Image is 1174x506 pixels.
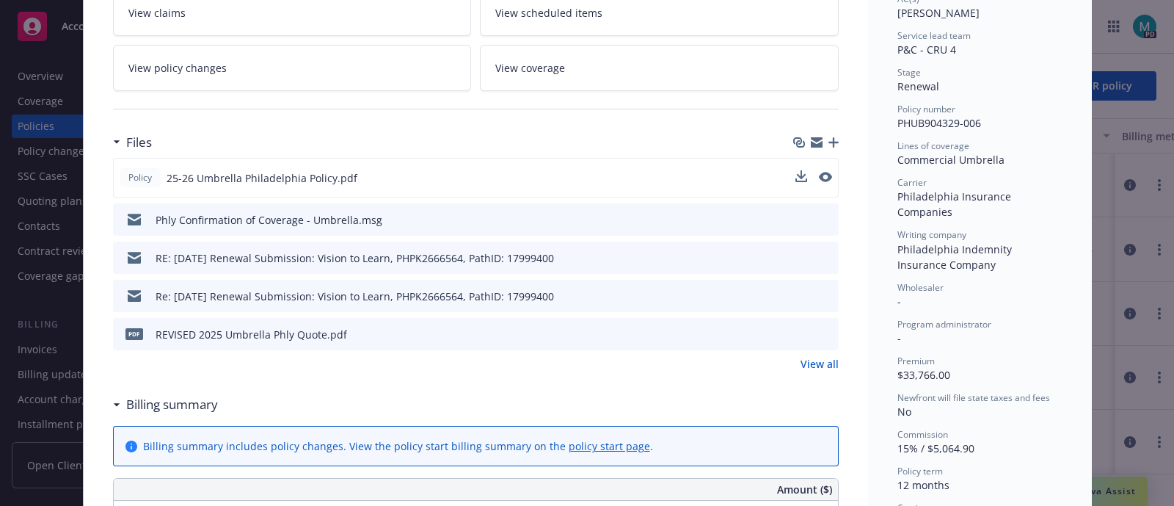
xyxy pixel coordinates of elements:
span: Philadelphia Insurance Companies [897,189,1014,219]
button: preview file [819,172,832,182]
span: Policy [125,171,155,184]
span: PHUB904329-006 [897,116,981,130]
span: [PERSON_NAME] [897,6,980,20]
span: P&C - CRU 4 [897,43,956,57]
button: preview file [820,327,833,342]
span: 15% / $5,064.90 [897,441,974,455]
button: download file [796,327,808,342]
h3: Billing summary [126,395,218,414]
button: download file [795,170,807,186]
span: - [897,294,901,308]
div: Re: [DATE] Renewal Submission: Vision to Learn, PHPK2666564, PathID: 17999400 [156,289,554,304]
span: $33,766.00 [897,368,950,382]
span: Writing company [897,228,966,241]
h3: Files [126,133,152,152]
span: Amount ($) [777,482,832,497]
div: Commercial Umbrella [897,152,1062,167]
span: View policy changes [128,60,227,76]
button: preview file [820,250,833,266]
div: REVISED 2025 Umbrella Phly Quote.pdf [156,327,347,342]
span: Program administrator [897,318,991,330]
span: Wholesaler [897,281,944,294]
a: View all [801,356,839,372]
span: 25-26 Umbrella Philadelphia Policy.pdf [167,170,357,186]
span: Policy number [897,103,955,115]
span: No [897,405,911,419]
button: download file [796,212,808,228]
button: download file [795,170,807,182]
span: Service lead team [897,29,971,42]
a: View coverage [480,45,839,91]
div: Billing summary includes policy changes. View the policy start billing summary on the . [143,438,653,454]
button: preview file [819,170,832,186]
span: View coverage [495,60,565,76]
span: Carrier [897,176,927,189]
span: Stage [897,66,921,79]
span: View scheduled items [495,5,602,21]
span: Lines of coverage [897,140,969,152]
button: preview file [820,289,833,304]
span: View claims [128,5,186,21]
span: Newfront will file state taxes and fees [897,391,1050,404]
span: Premium [897,355,935,367]
div: Files [113,133,152,152]
span: Policy term [897,465,943,477]
span: Renewal [897,79,939,93]
button: download file [796,250,808,266]
div: Billing summary [113,395,218,414]
span: - [897,331,901,345]
a: policy start page [569,439,650,453]
button: download file [796,289,808,304]
div: Phly Confirmation of Coverage - Umbrella.msg [156,212,382,228]
div: RE: [DATE] Renewal Submission: Vision to Learn, PHPK2666564, PathID: 17999400 [156,250,554,266]
a: View policy changes [113,45,472,91]
span: 12 months [897,478,949,492]
span: pdf [125,328,143,339]
span: Commission [897,428,948,441]
button: preview file [820,212,833,228]
span: Philadelphia Indemnity Insurance Company [897,242,1015,272]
